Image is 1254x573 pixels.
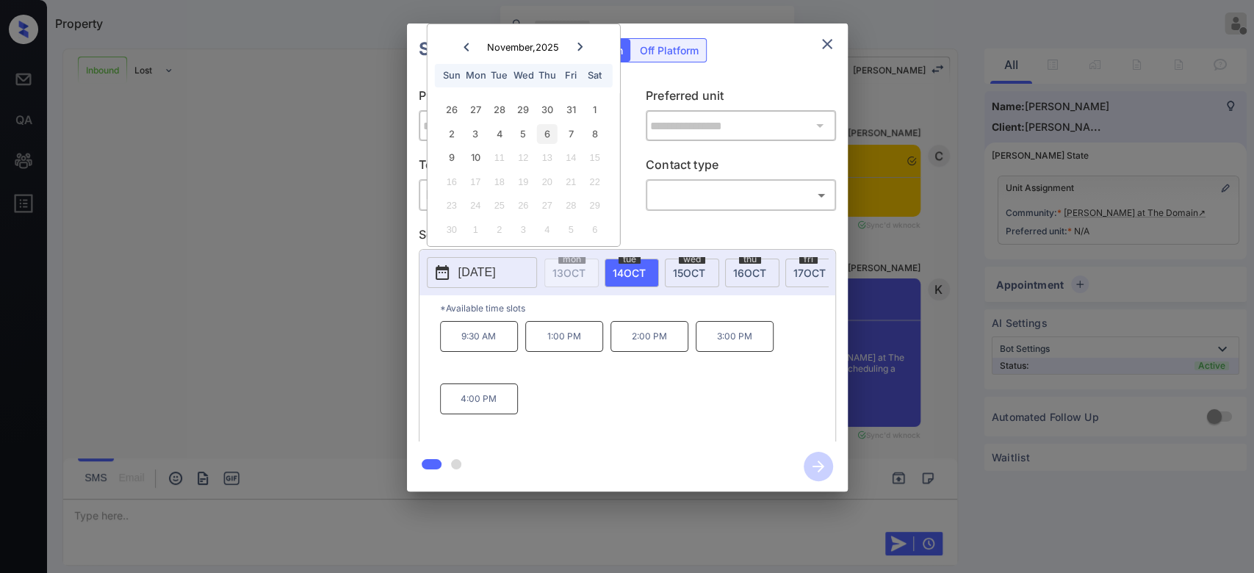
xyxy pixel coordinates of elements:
div: Fri [561,65,581,85]
div: Choose Sunday, October 26th, 2025 [442,100,461,120]
div: Not available Wednesday, November 19th, 2025 [514,172,533,192]
span: tue [619,255,641,264]
div: Not available Monday, December 1st, 2025 [466,220,486,239]
div: Choose Tuesday, November 4th, 2025 [489,124,509,144]
div: Choose Sunday, November 9th, 2025 [442,148,461,167]
div: Not available Saturday, November 15th, 2025 [585,148,605,167]
div: Not available Tuesday, December 2nd, 2025 [489,220,509,239]
div: Choose Tuesday, October 28th, 2025 [489,100,509,120]
div: date-select [785,259,840,287]
div: date-select [725,259,779,287]
div: Not available Sunday, November 30th, 2025 [442,220,461,239]
div: Not available Friday, November 28th, 2025 [561,195,581,215]
div: Choose Thursday, November 6th, 2025 [537,124,557,144]
div: Not available Friday, December 5th, 2025 [561,220,581,239]
p: Contact type [646,156,836,179]
div: Choose Friday, October 31st, 2025 [561,100,581,120]
div: month 2025-11 [432,98,615,242]
div: Choose Monday, November 10th, 2025 [466,148,486,167]
span: 15 OCT [673,267,705,279]
div: Not available Tuesday, November 25th, 2025 [489,195,509,215]
div: Not available Wednesday, November 26th, 2025 [514,195,533,215]
div: Choose Wednesday, November 5th, 2025 [514,124,533,144]
div: Choose Sunday, November 2nd, 2025 [442,124,461,144]
div: Thu [537,65,557,85]
p: Select slot [419,226,836,249]
div: Not available Thursday, November 13th, 2025 [537,148,557,167]
div: Not available Monday, November 17th, 2025 [466,172,486,192]
div: Not available Sunday, November 16th, 2025 [442,172,461,192]
div: Not available Wednesday, November 12th, 2025 [514,148,533,167]
div: Choose Saturday, November 8th, 2025 [585,124,605,144]
div: Not available Tuesday, November 11th, 2025 [489,148,509,167]
p: 4:00 PM [440,383,518,414]
div: Choose Thursday, October 30th, 2025 [537,100,557,120]
div: Choose Wednesday, October 29th, 2025 [514,100,533,120]
button: [DATE] [427,257,537,288]
div: Mon [466,65,486,85]
p: 1:00 PM [525,321,603,352]
p: *Available time slots [440,295,835,321]
div: Not available Thursday, November 27th, 2025 [537,195,557,215]
div: Sat [585,65,605,85]
span: thu [739,255,761,264]
div: Not available Friday, November 21st, 2025 [561,172,581,192]
div: Not available Thursday, December 4th, 2025 [537,220,557,239]
span: 14 OCT [613,267,646,279]
span: fri [799,255,818,264]
p: 9:30 AM [440,321,518,352]
div: Off Platform [633,39,706,62]
p: 3:00 PM [696,321,774,352]
div: Choose Saturday, November 1st, 2025 [585,100,605,120]
span: 16 OCT [733,267,766,279]
div: date-select [605,259,659,287]
div: Choose Monday, November 3rd, 2025 [466,124,486,144]
div: Not available Saturday, November 29th, 2025 [585,195,605,215]
span: wed [679,255,705,264]
span: 17 OCT [793,267,826,279]
div: Choose Monday, October 27th, 2025 [466,100,486,120]
button: close [812,29,842,59]
div: In Person [422,183,605,207]
div: Not available Saturday, December 6th, 2025 [585,220,605,239]
p: [DATE] [458,264,496,281]
div: Not available Sunday, November 23rd, 2025 [442,195,461,215]
div: Sun [442,65,461,85]
div: date-select [665,259,719,287]
p: Preferred community [419,87,609,110]
div: Not available Monday, November 24th, 2025 [466,195,486,215]
div: Not available Wednesday, December 3rd, 2025 [514,220,533,239]
p: 2:00 PM [610,321,688,352]
p: Preferred unit [646,87,836,110]
p: Tour type [419,156,609,179]
div: Choose Friday, November 7th, 2025 [561,124,581,144]
h2: Schedule Tour [407,24,557,75]
div: Not available Thursday, November 20th, 2025 [537,172,557,192]
div: Not available Friday, November 14th, 2025 [561,148,581,167]
div: Wed [514,65,533,85]
div: Not available Saturday, November 22nd, 2025 [585,172,605,192]
div: Not available Tuesday, November 18th, 2025 [489,172,509,192]
div: Tue [489,65,509,85]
